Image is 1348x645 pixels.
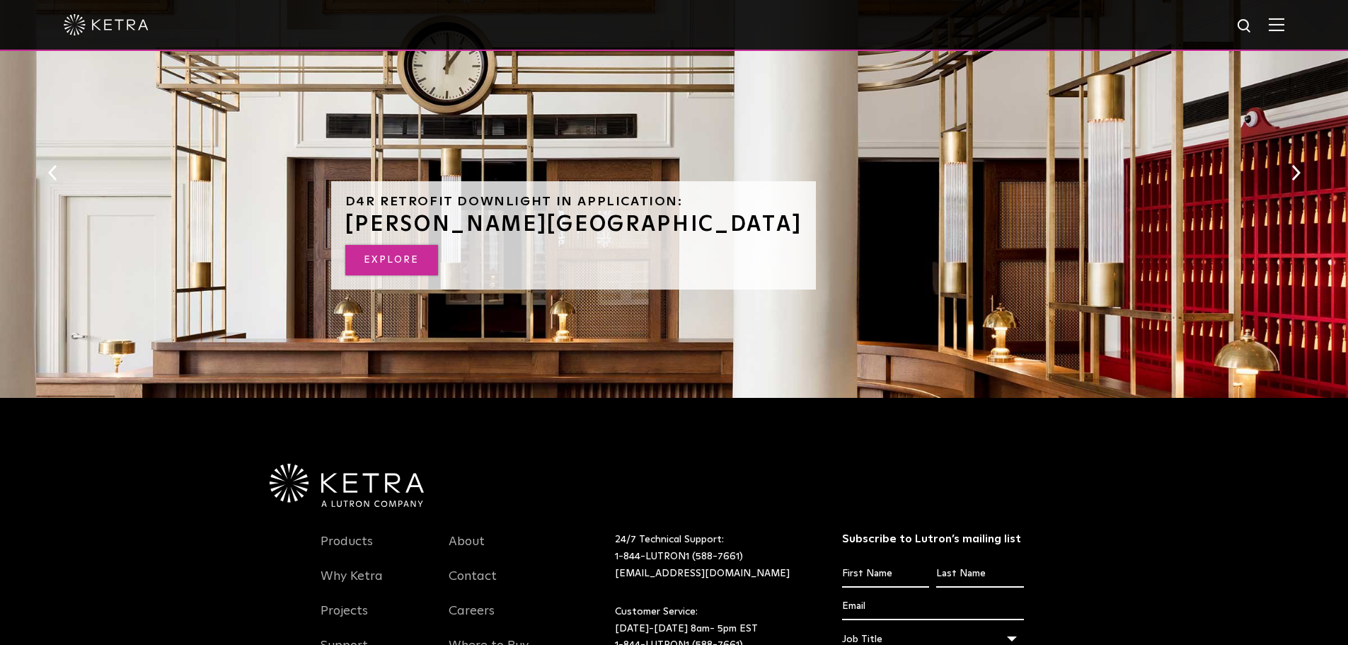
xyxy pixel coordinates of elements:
input: Email [842,593,1024,620]
img: Hamburger%20Nav.svg [1269,18,1284,31]
a: [EMAIL_ADDRESS][DOMAIN_NAME] [615,569,790,578]
input: First Name [842,561,929,588]
a: Why Ketra [321,569,383,601]
a: About [449,534,485,566]
h3: Subscribe to Lutron’s mailing list [842,532,1024,547]
a: Products [321,534,373,566]
a: Careers [449,603,495,636]
img: search icon [1236,18,1254,35]
a: 1-844-LUTRON1 (588-7661) [615,552,743,561]
h3: [PERSON_NAME][GEOGRAPHIC_DATA] [345,214,802,235]
button: Next [1289,164,1303,182]
img: ketra-logo-2019-white [64,14,149,35]
p: 24/7 Technical Support: [615,532,807,582]
h6: D4R Retrofit Downlight in Application: [345,195,802,208]
a: Contact [449,569,497,601]
a: Projects [321,603,368,636]
a: EXPLORE [345,245,438,275]
button: Previous [45,164,59,182]
input: Last Name [936,561,1023,588]
img: Ketra-aLutronCo_White_RGB [270,464,424,508]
